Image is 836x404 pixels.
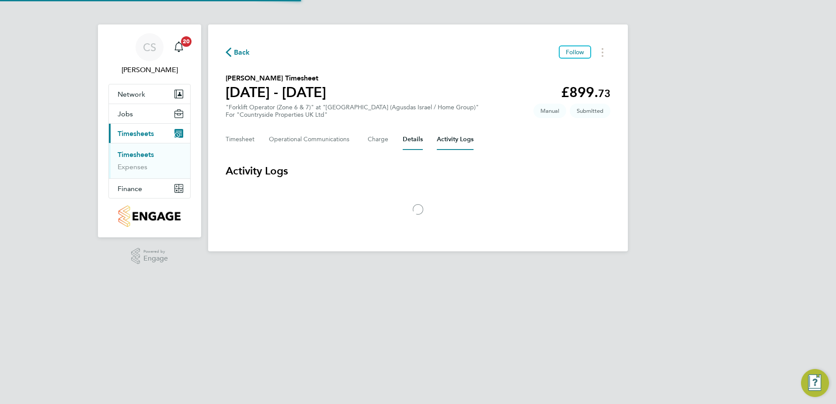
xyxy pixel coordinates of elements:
[226,164,610,178] h3: Activity Logs
[118,129,154,138] span: Timesheets
[118,90,145,98] span: Network
[143,42,156,53] span: CS
[226,73,326,84] h2: [PERSON_NAME] Timesheet
[109,124,190,143] button: Timesheets
[561,84,610,101] app-decimal: £899.
[595,45,610,59] button: Timesheets Menu
[226,111,479,118] div: For "Countryside Properties UK Ltd"
[108,205,191,227] a: Go to home page
[234,47,250,58] span: Back
[108,33,191,75] a: CS[PERSON_NAME]
[118,110,133,118] span: Jobs
[570,104,610,118] span: This timesheet is Submitted.
[598,87,610,100] span: 73
[226,47,250,58] button: Back
[170,33,188,61] a: 20
[226,84,326,101] h1: [DATE] - [DATE]
[143,248,168,255] span: Powered by
[226,104,479,118] div: "Forklift Operator (Zone 6 & 7)" at "[GEOGRAPHIC_DATA] (Agusdas Israel / Home Group)"
[108,65,191,75] span: Carl Stephenson
[98,24,201,237] nav: Main navigation
[118,205,180,227] img: countryside-properties-logo-retina.png
[118,163,147,171] a: Expenses
[181,36,192,47] span: 20
[368,129,389,150] button: Charge
[109,143,190,178] div: Timesheets
[403,129,423,150] button: Details
[109,179,190,198] button: Finance
[118,150,154,159] a: Timesheets
[131,248,168,265] a: Powered byEngage
[143,255,168,262] span: Engage
[109,104,190,123] button: Jobs
[118,185,142,193] span: Finance
[226,129,255,150] button: Timesheet
[559,45,591,59] button: Follow
[109,84,190,104] button: Network
[269,129,354,150] button: Operational Communications
[801,369,829,397] button: Engage Resource Center
[566,48,584,56] span: Follow
[533,104,566,118] span: This timesheet was manually created.
[437,129,474,150] button: Activity Logs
